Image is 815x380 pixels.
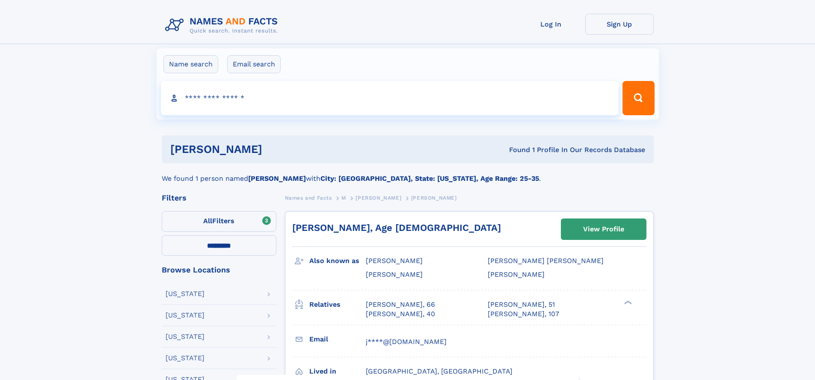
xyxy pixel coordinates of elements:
[166,290,204,297] div: [US_STATE]
[170,144,386,155] h1: [PERSON_NAME]
[488,270,545,278] span: [PERSON_NAME]
[366,300,435,309] a: [PERSON_NAME], 66
[227,55,281,73] label: Email search
[309,297,366,312] h3: Relatives
[366,309,435,319] a: [PERSON_NAME], 40
[309,364,366,379] h3: Lived in
[285,192,332,203] a: Names and Facts
[248,174,306,183] b: [PERSON_NAME]
[366,367,513,375] span: [GEOGRAPHIC_DATA], [GEOGRAPHIC_DATA]
[162,211,276,232] label: Filters
[488,257,604,265] span: [PERSON_NAME] [PERSON_NAME]
[163,55,218,73] label: Name search
[585,14,654,35] a: Sign Up
[366,270,423,278] span: [PERSON_NAME]
[356,195,401,201] span: [PERSON_NAME]
[622,299,632,305] div: ❯
[166,355,204,362] div: [US_STATE]
[162,194,276,202] div: Filters
[341,195,346,201] span: M
[622,81,654,115] button: Search Button
[309,254,366,268] h3: Also known as
[166,333,204,340] div: [US_STATE]
[320,174,539,183] b: City: [GEOGRAPHIC_DATA], State: [US_STATE], Age Range: 25-35
[292,222,501,233] a: [PERSON_NAME], Age [DEMOGRAPHIC_DATA]
[356,192,401,203] a: [PERSON_NAME]
[203,217,212,225] span: All
[166,312,204,319] div: [US_STATE]
[162,163,654,184] div: We found 1 person named with .
[385,145,645,155] div: Found 1 Profile In Our Records Database
[341,192,346,203] a: M
[517,14,585,35] a: Log In
[162,14,285,37] img: Logo Names and Facts
[488,300,555,309] a: [PERSON_NAME], 51
[161,81,619,115] input: search input
[366,257,423,265] span: [PERSON_NAME]
[162,266,276,274] div: Browse Locations
[583,219,624,239] div: View Profile
[411,195,457,201] span: [PERSON_NAME]
[309,332,366,347] h3: Email
[561,219,646,239] a: View Profile
[488,309,559,319] a: [PERSON_NAME], 107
